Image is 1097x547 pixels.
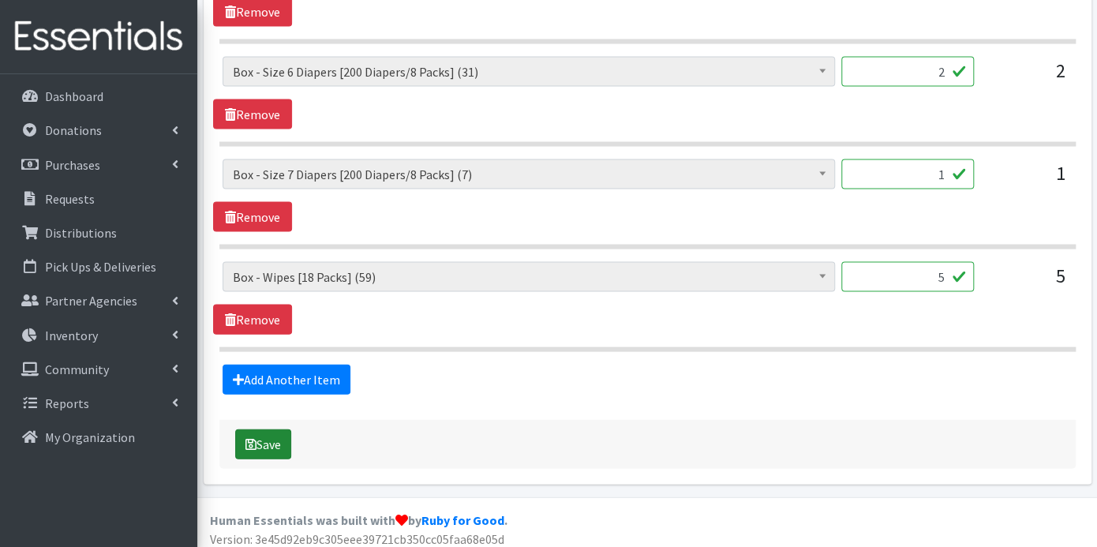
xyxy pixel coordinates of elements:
[213,202,292,232] a: Remove
[841,262,974,292] input: Quantity
[841,57,974,87] input: Quantity
[6,10,191,63] img: HumanEssentials
[45,395,89,411] p: Reports
[6,217,191,249] a: Distributions
[223,57,835,87] span: Box - Size 6 Diapers [200 Diapers/8 Packs] (31)
[841,159,974,189] input: Quantity
[6,388,191,419] a: Reports
[421,512,504,528] a: Ruby for Good
[987,159,1065,202] div: 1
[45,191,95,207] p: Requests
[6,81,191,112] a: Dashboard
[987,57,1065,99] div: 2
[233,61,825,83] span: Box - Size 6 Diapers [200 Diapers/8 Packs] (31)
[6,320,191,351] a: Inventory
[6,421,191,453] a: My Organization
[45,362,109,377] p: Community
[6,354,191,385] a: Community
[6,183,191,215] a: Requests
[213,305,292,335] a: Remove
[45,225,117,241] p: Distributions
[6,149,191,181] a: Purchases
[223,365,350,395] a: Add Another Item
[223,262,835,292] span: Box - Wipes [18 Packs] (59)
[210,512,507,528] strong: Human Essentials was built with by .
[45,122,102,138] p: Donations
[6,285,191,317] a: Partner Agencies
[233,163,825,185] span: Box - Size 7 Diapers [200 Diapers/8 Packs] (7)
[213,99,292,129] a: Remove
[6,251,191,283] a: Pick Ups & Deliveries
[45,429,135,445] p: My Organization
[45,293,137,309] p: Partner Agencies
[233,266,825,288] span: Box - Wipes [18 Packs] (59)
[223,159,835,189] span: Box - Size 7 Diapers [200 Diapers/8 Packs] (7)
[210,531,504,547] span: Version: 3e45d92eb9c305eee39721cb350cc05faa68e05d
[45,157,100,173] p: Purchases
[987,262,1065,305] div: 5
[45,259,156,275] p: Pick Ups & Deliveries
[235,429,291,459] button: Save
[45,88,103,104] p: Dashboard
[45,328,98,343] p: Inventory
[6,114,191,146] a: Donations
